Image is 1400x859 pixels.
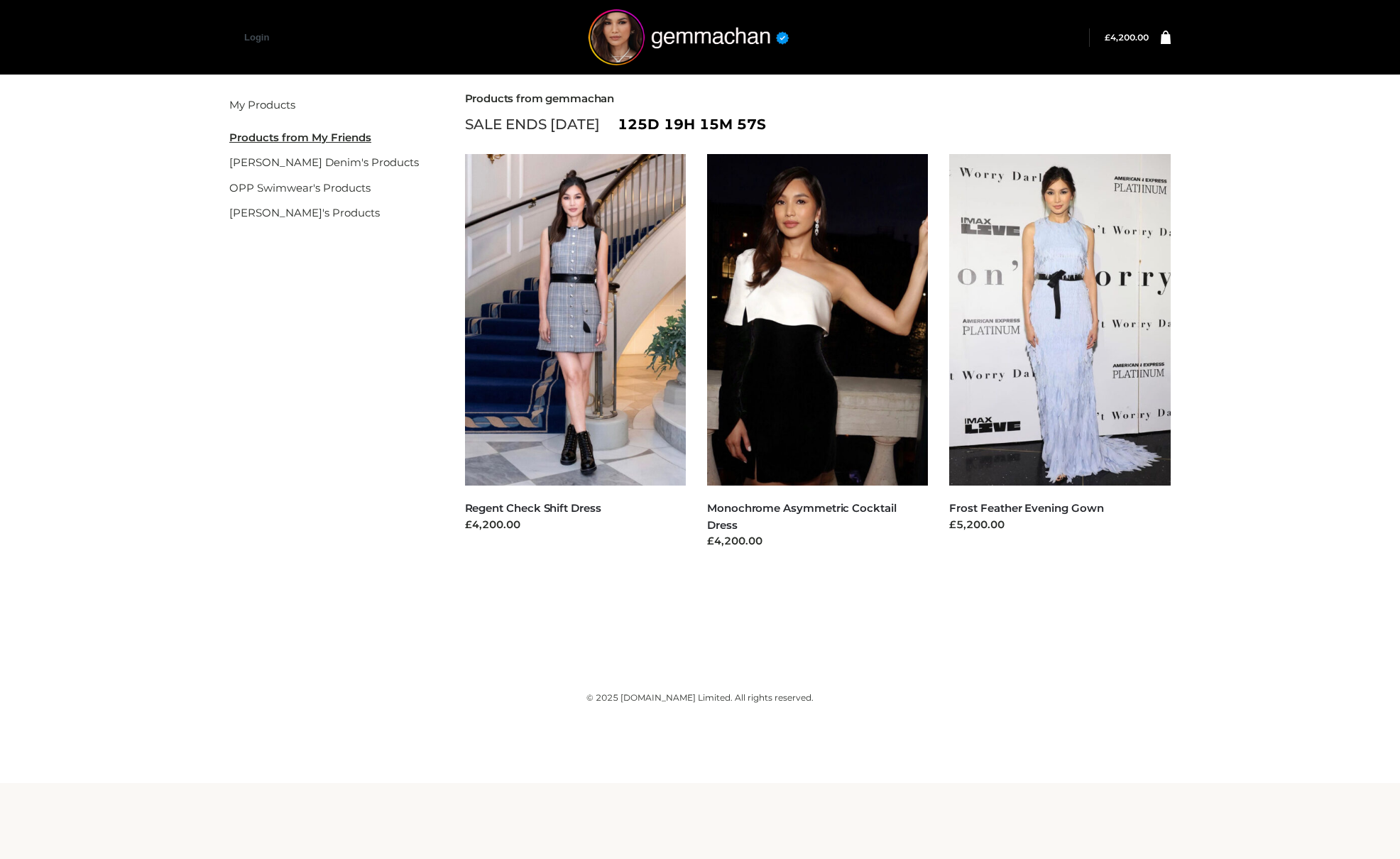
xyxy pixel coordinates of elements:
a: Regent Check Shift Dress [465,501,601,515]
div: £4,200.00 [707,533,929,549]
div: SALE ENDS [DATE] [465,112,1171,136]
bdi: 4,200.00 [1105,32,1149,43]
span: £ [1105,32,1110,43]
img: gemmachan [582,9,795,65]
a: Monochrome Asymmetric Cocktail Dress [707,501,897,531]
a: Frost Feather Evening Gown [949,501,1103,515]
div: £5,200.00 [949,517,1171,533]
u: Products from My Friends [229,131,371,144]
h2: Products from gemmachan [465,92,1171,105]
span: 125d 19h 15m 57s [618,112,766,136]
a: [PERSON_NAME]'s Products [229,206,380,219]
a: My Products [229,98,295,111]
div: £4,200.00 [465,517,687,533]
a: OPP Swimwear's Products [229,181,371,195]
a: Login [244,32,269,43]
a: [PERSON_NAME] Denim's Products [229,155,419,169]
a: £4,200.00 [1105,32,1149,43]
div: © 2025 [DOMAIN_NAME] Limited. All rights reserved. [229,691,1171,705]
